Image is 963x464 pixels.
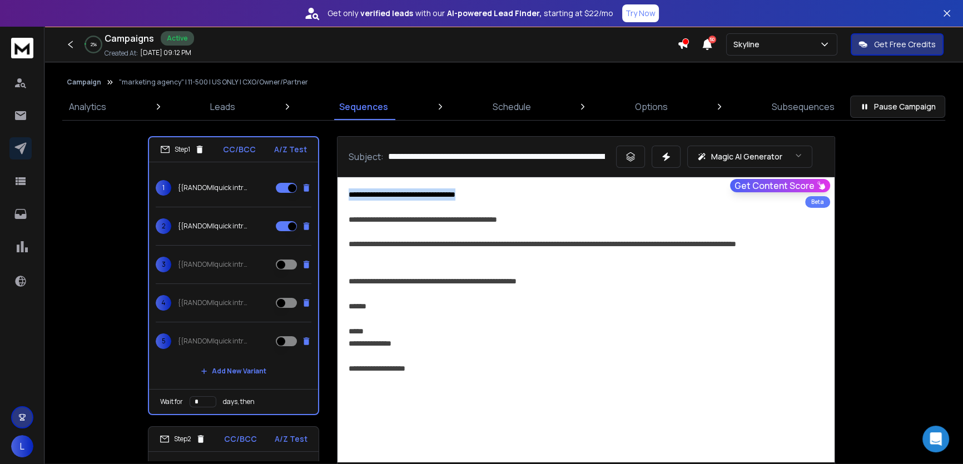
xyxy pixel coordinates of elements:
p: days, then [223,397,255,406]
div: Active [161,31,194,46]
p: Analytics [69,100,106,113]
a: Schedule [486,93,538,120]
span: 1 [156,180,171,196]
p: Skyline [733,39,764,50]
p: {{RANDOM|quick intro|wanted your thoughts|inquiry for|sound interesting|useful}} {{firstName}} [178,337,249,346]
p: CC/BCC [224,433,257,445]
div: Step 1 [160,144,205,154]
p: Sequences [339,100,388,113]
button: Try Now [622,4,659,22]
span: 3 [156,257,171,272]
button: Magic AI Generator [687,146,812,168]
p: Options [635,100,668,113]
p: Get only with our starting at $22/mo [327,8,613,19]
p: Subsequences [772,100,835,113]
button: L [11,435,33,457]
p: 2 % [91,41,97,48]
button: Campaign [67,78,101,87]
p: {{RANDOM|quick intro|wanted your thoughts|inquiry for|sound interesting|useful}} {{firstName}} [178,183,249,192]
p: Magic AI Generator [711,151,782,162]
p: {{RANDOM|quick intro|wanted your thoughts|inquiry for|sound interesting|useful}} {{firstName}} [178,222,249,231]
div: Step 2 [160,434,206,444]
li: Step1CC/BCCA/Z Test1{{RANDOM|quick intro|wanted your thoughts|inquiry for|sound interesting|usefu... [148,136,319,415]
span: 50 [708,36,716,43]
span: 2 [156,218,171,234]
a: Subsequences [765,93,841,120]
button: Get Content Score [730,179,830,192]
p: Leads [210,100,235,113]
p: A/Z Test [275,433,307,445]
p: [DATE] 09:12 PM [140,48,191,57]
p: Wait for [160,397,183,406]
button: Pause Campaign [850,96,945,118]
p: Schedule [493,100,531,113]
p: Created At: [105,49,138,58]
h1: Campaigns [105,32,154,45]
a: Options [628,93,674,120]
p: Subject: [349,150,384,163]
button: Get Free Credits [851,33,944,56]
div: Open Intercom Messenger [922,426,949,452]
span: 4 [156,295,171,311]
img: logo [11,38,33,58]
p: A/Z Test [274,144,307,155]
div: Beta [805,196,830,208]
p: {{RANDOM|quick intro|wanted your thoughts|inquiry for|sound interesting|useful}} {{firstName}} [178,298,249,307]
strong: AI-powered Lead Finder, [447,8,542,19]
strong: verified leads [360,8,413,19]
p: Get Free Credits [874,39,936,50]
a: Sequences [332,93,395,120]
p: "marketing agency" | 11-500 | US ONLY | CXO/Owner/Partner [119,78,308,87]
button: Add New Variant [192,360,275,382]
a: Leads [203,93,242,120]
p: CC/BCC [223,144,256,155]
a: Analytics [62,93,113,120]
p: Try Now [626,8,656,19]
p: {{RANDOM|quick intro|wanted your thoughts|inquiry for|sound interesting|useful}} {{firstName}} [178,260,249,269]
span: 5 [156,333,171,349]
